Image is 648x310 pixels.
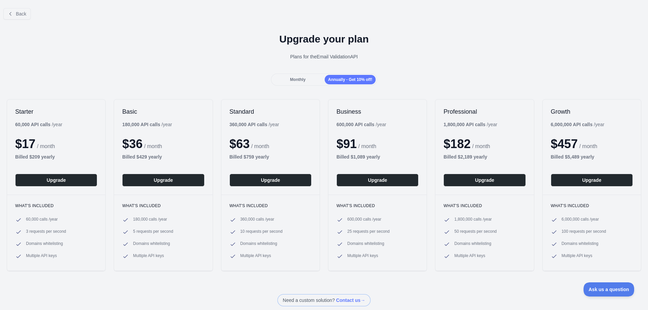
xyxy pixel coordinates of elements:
span: $ 182 [443,137,470,151]
h2: Business [336,108,418,116]
h2: Professional [443,108,525,116]
div: / year [230,121,279,128]
span: $ 91 [336,137,357,151]
iframe: Toggle Customer Support [584,282,634,297]
b: 1,800,000 API calls [443,122,485,127]
div: / year [336,121,386,128]
h2: Standard [230,108,312,116]
b: 600,000 API calls [336,122,374,127]
b: 360,000 API calls [230,122,267,127]
div: / year [443,121,497,128]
